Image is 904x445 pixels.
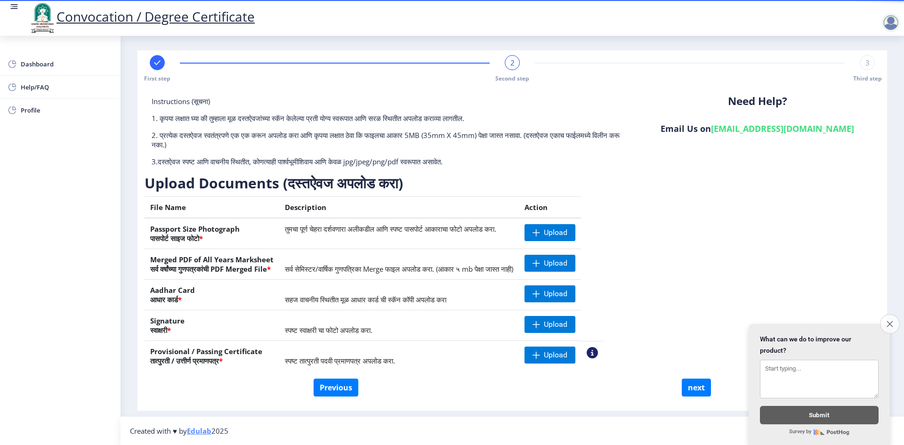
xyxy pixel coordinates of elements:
[21,105,113,116] span: Profile
[144,74,170,82] span: First step
[544,320,567,329] span: Upload
[152,113,628,123] p: 1. कृपया लक्षात घ्या की तुम्हाला मूळ दस्तऐवजांच्या स्कॅन केलेल्या प्रती योग्य स्वरूपात आणि सरळ स्...
[145,218,279,249] th: Passport Size Photograph पासपोर्ट साइज फोटो
[21,58,113,70] span: Dashboard
[519,197,581,218] th: Action
[587,347,598,358] nb-action: View Sample PDC
[28,2,56,34] img: logo
[285,295,446,304] span: सहज वाचनीय स्थितीत मूळ आधार कार्ड ची स्कॅन कॉपी अपलोड करा
[285,264,513,274] span: सर्व सेमिस्टर/वार्षिक गुणपत्रिका Merge फाइल अपलोड करा. (आकार ५ mb पेक्षा जास्त नाही)
[145,341,279,372] th: Provisional / Passing Certificate तात्पुरती / उत्तीर्ण प्रमाणपत्र
[279,218,519,249] td: तुमचा पूर्ण चेहरा दर्शवणारा अलीकडील आणि स्पष्ट पासपोर्ट आकाराचा फोटो अपलोड करा.
[544,289,567,299] span: Upload
[21,81,113,93] span: Help/FAQ
[285,356,395,365] span: स्पष्ट तात्पुरती पदवी प्रमाणपत्र अपलोड करा.
[285,325,372,335] span: स्पष्ट स्वाक्षरी चा फोटो अपलोड करा.
[145,280,279,310] th: Aadhar Card आधार कार्ड
[279,197,519,218] th: Description
[145,310,279,341] th: Signature स्वाक्षरी
[28,8,255,25] a: Convocation / Degree Certificate
[145,249,279,280] th: Merged PDF of All Years Marksheet सर्व वर्षांच्या गुणपत्रकांची PDF Merged File
[130,426,228,436] span: Created with ♥ by 2025
[152,97,210,106] span: Instructions (सूचना)
[711,123,854,134] a: [EMAIL_ADDRESS][DOMAIN_NAME]
[544,259,567,268] span: Upload
[145,197,279,218] th: File Name
[865,58,870,67] span: 3
[682,379,711,396] button: next
[152,157,628,166] p: 3.दस्तऐवज स्पष्ट आणि वाचनीय स्थितीत, कोणत्याही पार्श्वभूमीशिवाय आणि केवळ jpg/jpeg/png/pdf स्वरूपा...
[187,426,211,436] a: Edulab
[145,174,604,193] h3: Upload Documents (दस्तऐवज अपलोड करा)
[152,130,628,149] p: 2. प्रत्येक दस्तऐवज स्वतंत्रपणे एक एक करून अपलोड करा आणि कृपया लक्षात ठेवा कि फाइलचा आकार 5MB (35...
[544,228,567,237] span: Upload
[853,74,882,82] span: Third step
[544,350,567,360] span: Upload
[314,379,358,396] button: Previous
[728,94,787,108] b: Need Help?
[510,58,515,67] span: 2
[642,123,873,134] h6: Email Us on
[495,74,529,82] span: Second step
